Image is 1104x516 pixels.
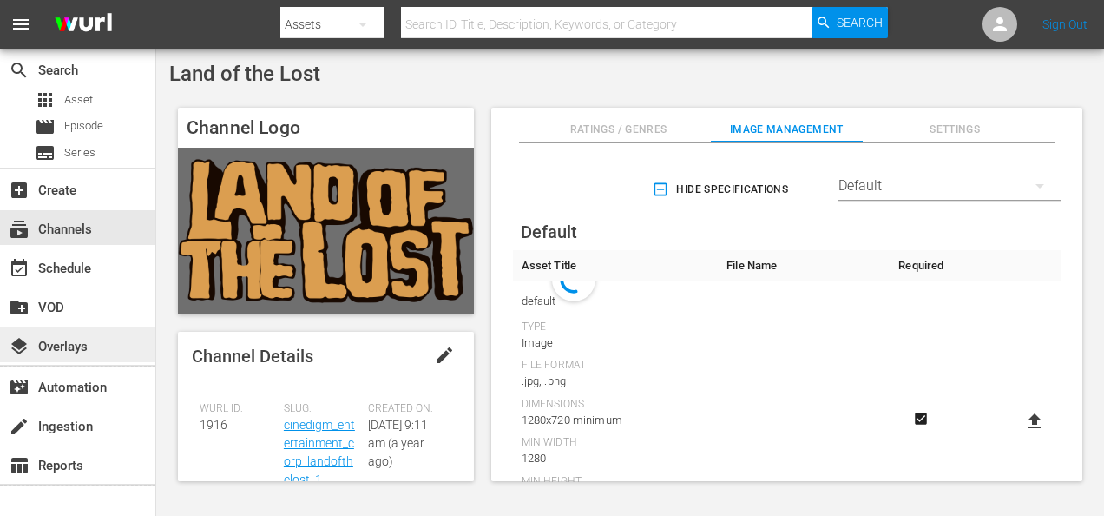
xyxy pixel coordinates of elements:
span: edit [434,345,455,366]
button: Search [812,7,888,38]
div: 1280x720 minimum [522,412,710,429]
span: Channels [9,219,30,240]
div: Type [522,321,710,334]
div: Min Height [522,475,710,489]
span: Overlays [9,336,30,357]
span: Series [64,144,95,162]
a: Sign Out [1042,17,1088,31]
th: Required [890,250,952,281]
div: Image [522,334,710,352]
span: Image Management [711,121,862,139]
span: Asset [64,91,93,109]
div: File Format [522,359,710,373]
span: Search [837,7,883,38]
div: .jpg, .png [522,373,710,390]
span: Episode [64,117,103,135]
span: Episode [35,116,56,137]
span: Settings [879,121,1030,139]
span: Ratings / Genres [542,121,693,139]
span: Search [9,60,30,81]
img: ans4CAIJ8jUAAAAAAAAAAAAAAAAAAAAAAAAgQb4GAAAAAAAAAAAAAAAAAAAAAAAAJMjXAAAAAAAAAAAAAAAAAAAAAAAAgAT5G... [42,4,125,45]
div: 1280 [522,450,710,467]
span: Land of the Lost [169,62,320,86]
span: default [522,290,710,313]
button: edit [424,334,465,376]
span: Slug: [284,402,359,416]
span: Automation [9,377,30,398]
span: Hide Specifications [655,181,788,199]
span: 1916 [200,418,227,432]
span: Series [35,142,56,163]
a: cinedigm_entertainment_corp_landofthelost_1 [284,418,355,486]
svg: Required [910,411,931,427]
span: VOD [9,297,30,318]
span: Wurl ID: [200,402,275,416]
span: Channel Details [192,346,313,367]
span: menu [10,14,31,35]
th: File Name [718,250,890,281]
img: Land of the Lost [178,148,474,314]
span: Schedule [9,258,30,279]
h4: Channel Logo [178,108,474,148]
button: Hide Specifications [648,165,795,214]
span: create [9,416,30,437]
div: Min Width [522,436,710,450]
span: Created On: [368,402,444,416]
span: Create [9,180,30,201]
span: Default [521,222,577,242]
span: Reports [9,455,30,476]
div: Dimensions [522,398,710,412]
th: Asset Title [513,250,719,281]
span: Asset [35,89,56,110]
div: Default [838,162,1061,210]
span: [DATE] 9:11 am (a year ago) [368,418,428,468]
